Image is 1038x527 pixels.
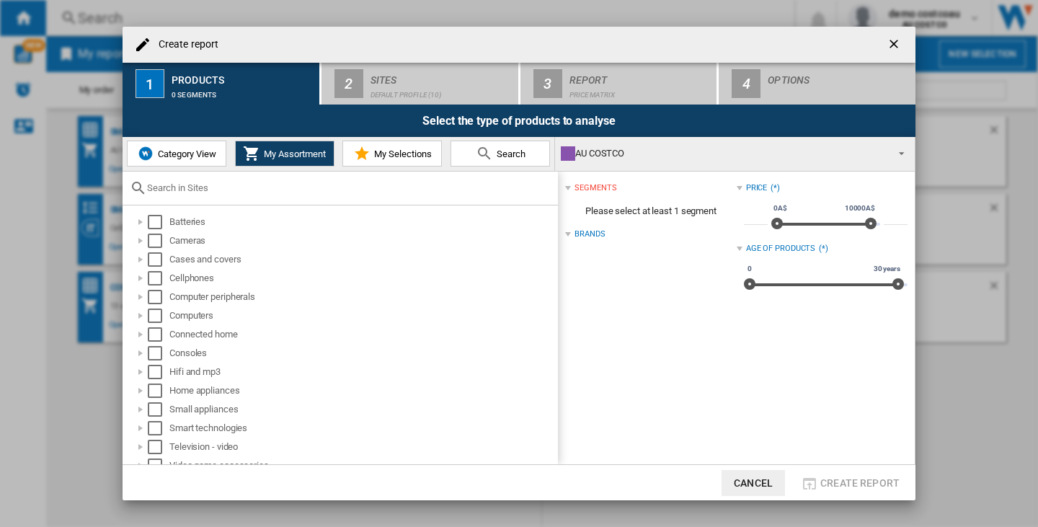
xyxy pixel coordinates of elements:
span: Category View [154,149,216,159]
div: 0 segments [172,84,314,99]
button: Category View [127,141,226,167]
md-checkbox: Select [148,271,169,285]
div: 4 [732,69,760,98]
div: Age of products [746,243,816,254]
div: Cellphones [169,271,556,285]
md-checkbox: Select [148,440,169,454]
div: Television - video [169,440,556,454]
md-checkbox: Select [148,365,169,379]
button: Search [451,141,550,167]
div: Brands [575,229,605,240]
div: Home appliances [169,384,556,398]
div: Cameras [169,234,556,248]
button: 1 Products 0 segments [123,63,321,105]
button: My Assortment [235,141,334,167]
span: Search [493,149,525,159]
button: My Selections [342,141,442,167]
div: Computers [169,309,556,323]
div: Computer peripherals [169,290,556,304]
div: Price [746,182,768,194]
span: Please select at least 1 segment [565,198,736,225]
div: Cases and covers [169,252,556,267]
span: 30 years [871,263,902,275]
span: My Assortment [260,149,326,159]
div: Default profile (10) [371,84,513,99]
button: Cancel [722,470,785,496]
div: Connected home [169,327,556,342]
span: Create report [820,477,900,489]
md-checkbox: Select [148,346,169,360]
div: Price Matrix [569,84,711,99]
div: Small appliances [169,402,556,417]
md-checkbox: Select [148,384,169,398]
button: 4 Options [719,63,915,105]
md-checkbox: Select [148,459,169,473]
div: Options [768,68,910,84]
div: 3 [533,69,562,98]
div: Consoles [169,346,556,360]
md-checkbox: Select [148,252,169,267]
div: Sites [371,68,513,84]
md-checkbox: Select [148,290,169,304]
md-checkbox: Select [148,215,169,229]
md-checkbox: Select [148,234,169,248]
button: Create report [797,470,904,496]
img: wiser-icon-blue.png [137,145,154,162]
h4: Create report [151,37,218,52]
md-checkbox: Select [148,327,169,342]
button: 2 Sites Default profile (10) [321,63,520,105]
div: segments [575,182,616,194]
div: Products [172,68,314,84]
div: Batteries [169,215,556,229]
button: getI18NText('BUTTONS.CLOSE_DIALOG') [881,30,910,59]
div: 1 [136,69,164,98]
md-checkbox: Select [148,421,169,435]
span: My Selections [371,149,432,159]
div: Video game accessories [169,459,556,473]
div: 2 [334,69,363,98]
div: Hifi and mp3 [169,365,556,379]
span: 0 [745,263,754,275]
div: AU COSTCO [561,143,886,164]
div: Report [569,68,711,84]
span: 10000A$ [843,203,877,214]
div: Select the type of products to analyse [123,105,915,137]
md-checkbox: Select [148,402,169,417]
button: 3 Report Price Matrix [520,63,719,105]
div: Smart technologies [169,421,556,435]
input: Search in Sites [147,182,551,193]
md-checkbox: Select [148,309,169,323]
ng-md-icon: getI18NText('BUTTONS.CLOSE_DIALOG') [887,37,904,54]
span: 0A$ [771,203,789,214]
